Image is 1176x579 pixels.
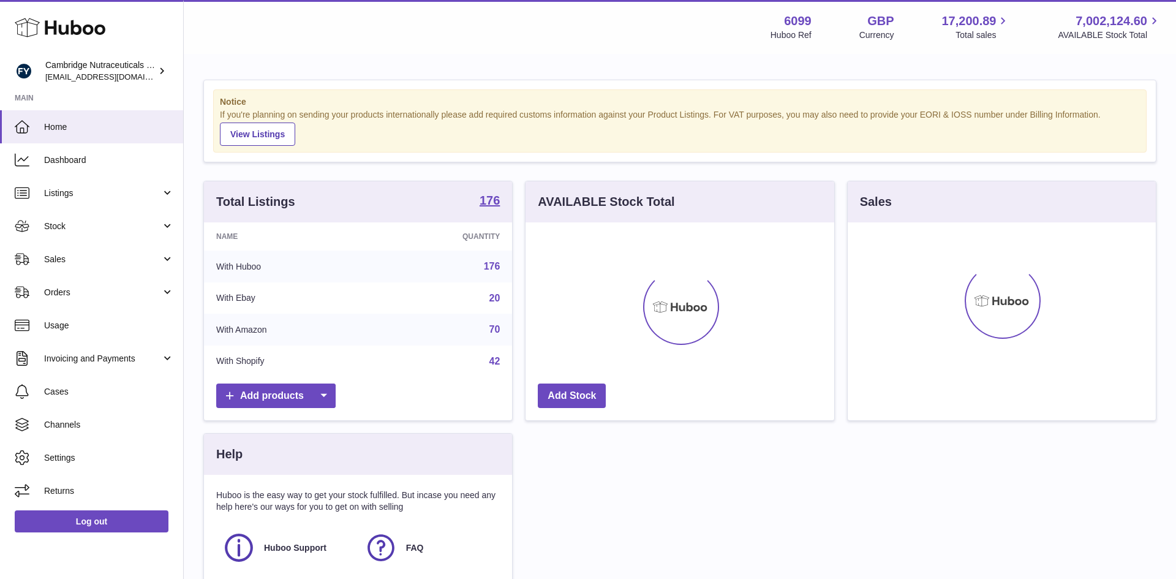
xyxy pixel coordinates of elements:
a: View Listings [220,123,295,146]
a: Add products [216,384,336,409]
div: If you're planning on sending your products internationally please add required customs informati... [220,109,1140,146]
span: Cases [44,386,174,398]
span: Dashboard [44,154,174,166]
h3: AVAILABLE Stock Total [538,194,674,210]
span: FAQ [406,542,424,554]
span: 7,002,124.60 [1076,13,1147,29]
a: 7,002,124.60 AVAILABLE Stock Total [1058,13,1161,41]
a: Huboo Support [222,531,352,564]
span: Usage [44,320,174,331]
span: Total sales [956,29,1010,41]
span: Stock [44,221,161,232]
th: Quantity [372,222,512,251]
a: Add Stock [538,384,606,409]
a: Log out [15,510,168,532]
div: Currency [859,29,894,41]
a: 42 [489,356,500,366]
strong: GBP [867,13,894,29]
a: 176 [480,194,500,209]
strong: 6099 [784,13,812,29]
span: Channels [44,419,174,431]
strong: 176 [480,194,500,206]
span: Listings [44,187,161,199]
div: Cambridge Nutraceuticals Ltd [45,59,156,83]
img: huboo@camnutra.com [15,62,33,80]
span: 17,200.89 [941,13,996,29]
h3: Help [216,446,243,463]
span: Orders [44,287,161,298]
h3: Total Listings [216,194,295,210]
span: Sales [44,254,161,265]
td: With Huboo [204,251,372,282]
td: With Ebay [204,282,372,314]
a: 17,200.89 Total sales [941,13,1010,41]
h3: Sales [860,194,892,210]
span: AVAILABLE Stock Total [1058,29,1161,41]
span: [EMAIL_ADDRESS][DOMAIN_NAME] [45,72,180,81]
strong: Notice [220,96,1140,108]
span: Huboo Support [264,542,326,554]
span: Invoicing and Payments [44,353,161,365]
th: Name [204,222,372,251]
a: 20 [489,293,500,303]
td: With Shopify [204,346,372,377]
div: Huboo Ref [771,29,812,41]
p: Huboo is the easy way to get your stock fulfilled. But incase you need any help here's our ways f... [216,490,500,513]
a: 70 [489,324,500,335]
span: Settings [44,452,174,464]
td: With Amazon [204,314,372,346]
span: Home [44,121,174,133]
span: Returns [44,485,174,497]
a: 176 [484,261,500,271]
a: FAQ [364,531,494,564]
